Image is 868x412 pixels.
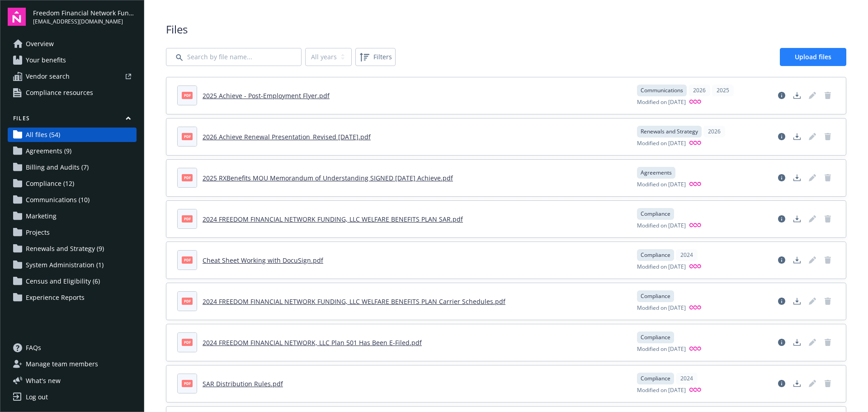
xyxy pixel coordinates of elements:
[8,193,137,207] a: Communications (10)
[26,209,57,223] span: Marketing
[780,48,846,66] a: Upload files
[203,256,323,265] a: Cheat Sheet Working with DocuSign.pdf
[790,170,804,185] a: Download document
[26,53,66,67] span: Your benefits
[182,380,193,387] span: pdf
[182,298,193,304] span: pdf
[805,376,820,391] span: Edit document
[26,193,90,207] span: Communications (10)
[821,376,835,391] span: Delete document
[355,48,396,66] button: Filters
[641,292,670,300] span: Compliance
[8,209,137,223] a: Marketing
[8,160,137,175] a: Billing and Audits (7)
[821,88,835,103] span: Delete document
[676,373,698,384] div: 2024
[637,263,686,271] span: Modified on [DATE]
[203,338,422,347] a: 2024 FREEDOM FINANCIAL NETWORK, LLC Plan 501 Has Been E-Filed.pdf
[8,8,26,26] img: navigator-logo.svg
[805,335,820,350] span: Edit document
[790,129,804,144] a: Download document
[8,242,137,256] a: Renewals and Strategy (9)
[774,253,789,267] a: View file details
[774,335,789,350] a: View file details
[8,176,137,191] a: Compliance (12)
[821,212,835,226] span: Delete document
[8,225,137,240] a: Projects
[637,386,686,395] span: Modified on [DATE]
[774,294,789,308] a: View file details
[805,212,820,226] a: Edit document
[641,333,670,341] span: Compliance
[26,376,61,385] span: What ' s new
[774,212,789,226] a: View file details
[641,210,670,218] span: Compliance
[689,85,710,96] div: 2026
[795,52,831,61] span: Upload files
[203,91,330,100] a: 2025 Achieve - Post-Employment Flyer.pdf
[26,176,74,191] span: Compliance (12)
[26,341,41,355] span: FAQs
[182,92,193,99] span: pdf
[203,379,283,388] a: SAR Distribution Rules.pdf
[26,144,71,158] span: Agreements (9)
[821,335,835,350] span: Delete document
[641,169,672,177] span: Agreements
[182,133,193,140] span: pdf
[805,253,820,267] span: Edit document
[821,170,835,185] span: Delete document
[637,139,686,148] span: Modified on [DATE]
[8,357,137,371] a: Manage team members
[33,8,137,26] button: Freedom Financial Network Funding, LLC[EMAIL_ADDRESS][DOMAIN_NAME]
[774,170,789,185] a: View file details
[203,133,371,141] a: 2026 Achieve Renewal Presentation_Revised [DATE].pdf
[166,48,302,66] input: Search by file name...
[821,129,835,144] a: Delete document
[641,128,698,136] span: Renewals and Strategy
[790,376,804,391] a: Download document
[641,86,683,95] span: Communications
[805,129,820,144] span: Edit document
[203,215,463,223] a: 2024 FREEDOM FINANCIAL NETWORK FUNDING, LLC WELFARE BENEFITS PLAN SAR.pdf
[821,294,835,308] span: Delete document
[8,144,137,158] a: Agreements (9)
[774,376,789,391] a: View file details
[805,88,820,103] span: Edit document
[33,18,137,26] span: [EMAIL_ADDRESS][DOMAIN_NAME]
[790,212,804,226] a: Download document
[790,294,804,308] a: Download document
[8,69,137,84] a: Vendor search
[774,129,789,144] a: View file details
[8,274,137,289] a: Census and Eligibility (6)
[373,52,392,62] span: Filters
[637,98,686,107] span: Modified on [DATE]
[8,341,137,355] a: FAQs
[26,242,104,256] span: Renewals and Strategy (9)
[182,256,193,263] span: pdf
[703,126,725,137] div: 2026
[790,253,804,267] a: Download document
[821,253,835,267] a: Delete document
[805,294,820,308] span: Edit document
[641,374,670,383] span: Compliance
[166,22,846,37] span: Files
[790,88,804,103] a: Download document
[26,128,60,142] span: All files (54)
[8,128,137,142] a: All files (54)
[26,69,70,84] span: Vendor search
[641,251,670,259] span: Compliance
[33,8,137,18] span: Freedom Financial Network Funding, LLC
[637,222,686,230] span: Modified on [DATE]
[676,249,698,261] div: 2024
[26,85,93,100] span: Compliance resources
[26,290,85,305] span: Experience Reports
